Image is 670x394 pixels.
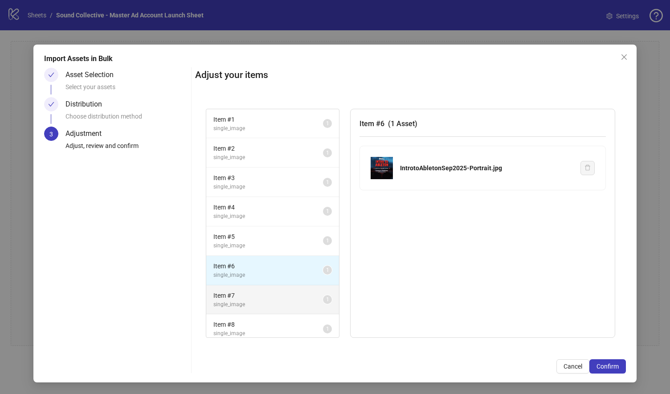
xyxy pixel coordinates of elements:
[65,141,188,156] div: Adjust, review and confirm
[323,207,332,216] sup: 1
[564,363,582,370] span: Cancel
[213,261,323,271] span: Item # 6
[65,97,109,111] div: Distribution
[589,359,626,373] button: Confirm
[326,150,329,156] span: 1
[388,119,417,128] span: ( 1 Asset )
[213,242,323,250] span: single_image
[323,148,332,157] sup: 1
[326,238,329,244] span: 1
[371,157,393,179] img: IntrotoAbletonSep2025-Portrait.jpg
[323,178,332,187] sup: 1
[44,53,626,64] div: Import Assets in Bulk
[326,296,329,303] span: 1
[556,359,589,373] button: Cancel
[596,363,619,370] span: Confirm
[213,202,323,212] span: Item # 4
[326,120,329,127] span: 1
[617,50,631,64] button: Close
[213,329,323,338] span: single_image
[213,173,323,183] span: Item # 3
[326,267,329,273] span: 1
[48,72,54,78] span: check
[323,266,332,275] sup: 1
[323,324,332,333] sup: 1
[326,179,329,185] span: 1
[400,163,573,173] div: IntrotoAbletonSep2025-Portrait.jpg
[195,68,625,82] h2: Adjust your items
[65,111,188,127] div: Choose distribution method
[213,291,323,300] span: Item # 7
[213,271,323,279] span: single_image
[580,161,595,175] button: Delete
[213,144,323,153] span: Item # 2
[213,320,323,329] span: Item # 8
[213,300,323,309] span: single_image
[65,68,121,82] div: Asset Selection
[65,82,188,97] div: Select your assets
[213,115,323,124] span: Item # 1
[326,208,329,214] span: 1
[65,127,109,141] div: Adjustment
[326,326,329,332] span: 1
[213,153,323,162] span: single_image
[49,131,53,138] span: 3
[48,101,54,107] span: check
[323,236,332,245] sup: 1
[213,124,323,133] span: single_image
[360,118,605,129] h3: Item # 6
[213,232,323,242] span: Item # 5
[323,119,332,128] sup: 1
[621,53,628,61] span: close
[213,183,323,191] span: single_image
[213,212,323,221] span: single_image
[323,295,332,304] sup: 1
